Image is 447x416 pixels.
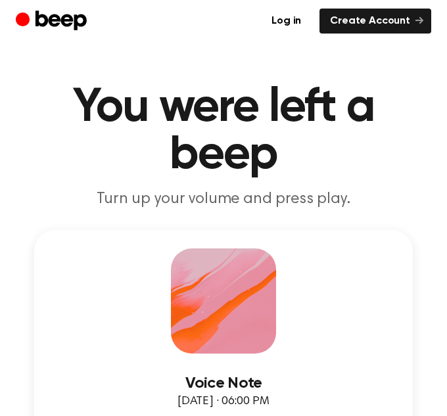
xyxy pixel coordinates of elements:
[16,84,431,179] h1: You were left a beep
[16,189,431,209] p: Turn up your volume and press play.
[53,375,394,392] h3: Voice Note
[177,396,270,407] span: [DATE] · 06:00 PM
[261,9,312,34] a: Log in
[319,9,431,34] a: Create Account
[16,9,90,34] a: Beep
